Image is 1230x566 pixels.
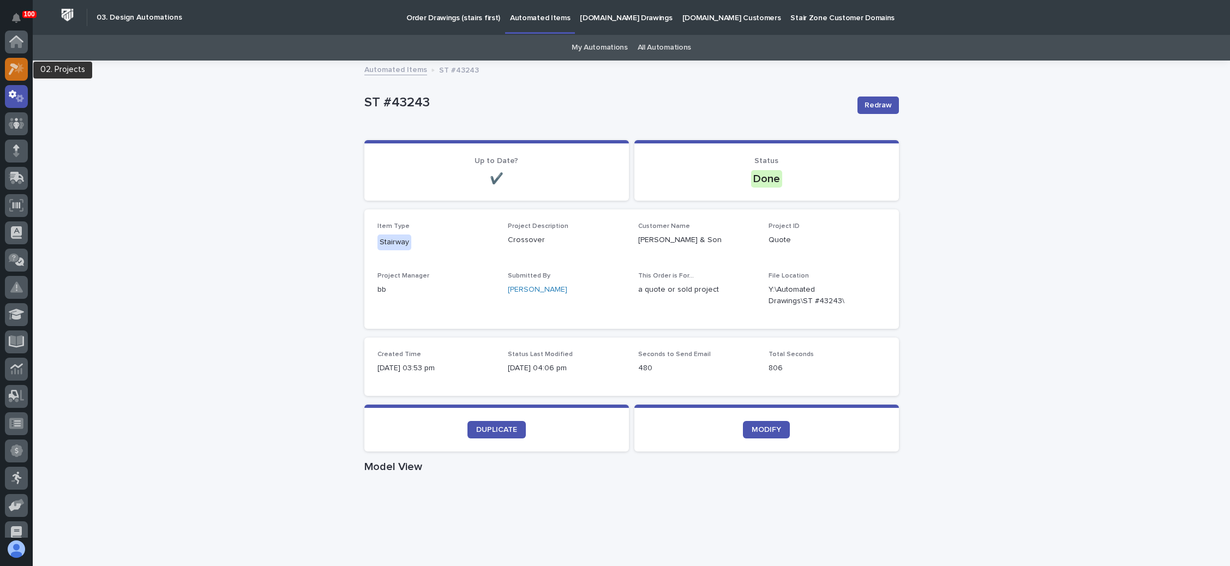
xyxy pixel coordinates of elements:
[377,351,421,358] span: Created Time
[638,35,691,61] a: All Automations
[638,363,755,374] p: 480
[476,426,517,433] span: DUPLICATE
[439,63,479,75] p: ST #43243
[508,351,573,358] span: Status Last Modified
[508,363,625,374] p: [DATE] 04:06 pm
[638,351,711,358] span: Seconds to Send Email
[638,223,690,230] span: Customer Name
[364,460,899,473] h1: Model View
[377,223,410,230] span: Item Type
[364,95,849,111] p: ST #43243
[638,273,694,279] span: This Order is For...
[857,97,899,114] button: Redraw
[377,363,495,374] p: [DATE] 03:53 pm
[377,284,495,296] p: bb
[751,170,782,188] div: Done
[467,421,526,438] a: DUPLICATE
[5,7,28,29] button: Notifications
[769,273,809,279] span: File Location
[377,273,429,279] span: Project Manager
[24,10,35,18] p: 100
[364,63,427,75] a: Automated Items
[508,284,567,296] a: [PERSON_NAME]
[377,234,411,250] div: Stairway
[769,363,886,374] p: 806
[572,35,628,61] a: My Automations
[769,284,860,307] : Y:\Automated Drawings\ST #43243\
[638,234,755,246] p: [PERSON_NAME] & Son
[638,284,755,296] p: a quote or sold project
[769,223,800,230] span: Project ID
[769,234,886,246] p: Quote
[743,421,790,438] a: MODIFY
[5,538,28,561] button: users-avatar
[377,172,616,185] p: ✔️
[97,13,182,22] h2: 03. Design Automations
[475,157,518,165] span: Up to Date?
[14,13,28,31] div: Notifications100
[754,157,778,165] span: Status
[508,273,550,279] span: Submitted By
[508,234,625,246] p: Crossover
[865,100,892,111] span: Redraw
[508,223,568,230] span: Project Description
[769,351,814,358] span: Total Seconds
[57,5,77,25] img: Workspace Logo
[752,426,781,433] span: MODIFY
